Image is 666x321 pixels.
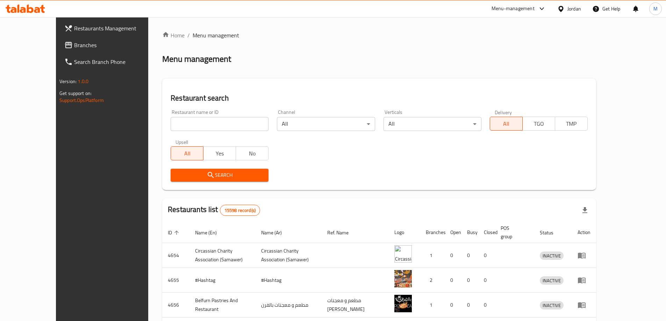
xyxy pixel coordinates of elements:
li: / [187,31,190,39]
span: TMP [558,119,585,129]
td: Belfurn Pastries And Restaurant [189,293,256,318]
td: 0 [478,293,495,318]
span: Restaurants Management [74,24,162,32]
span: ID [168,228,181,237]
a: Home [162,31,185,39]
td: مطعم و معجنات [PERSON_NAME] [322,293,389,318]
span: Get support on: [59,89,92,98]
div: All [277,117,375,131]
a: Search Branch Phone [59,53,167,70]
span: Search Branch Phone [74,58,162,66]
button: Search [171,169,268,182]
th: Action [572,222,596,243]
span: Menu management [193,31,239,39]
h2: Restaurant search [171,93,588,103]
label: Upsell [176,139,188,144]
a: Branches [59,37,167,53]
span: 15598 record(s) [220,207,260,214]
td: 0 [478,268,495,293]
span: INACTIVE [540,252,564,260]
th: Branches [420,222,445,243]
td: 1 [420,243,445,268]
button: All [490,117,523,131]
span: Status [540,228,563,237]
div: Menu [578,276,590,284]
button: TMP [555,117,588,131]
td: #Hashtag [189,268,256,293]
button: TGO [522,117,555,131]
td: 0 [445,243,461,268]
td: ​Circassian ​Charity ​Association​ (Samawer) [256,243,322,268]
td: مطعم و معجنات بالفرن [256,293,322,318]
img: Belfurn Pastries And Restaurant [394,295,412,312]
span: All [493,119,520,129]
div: Jordan [567,5,581,13]
input: Search for restaurant name or ID.. [171,117,268,131]
td: 4655 [162,268,189,293]
td: 1 [420,293,445,318]
span: Branches [74,41,162,49]
td: 0 [445,268,461,293]
span: No [239,148,266,159]
img: ​Circassian ​Charity ​Association​ (Samawer) [394,245,412,263]
button: All [171,146,203,160]
a: Restaurants Management [59,20,167,37]
span: POS group [501,224,526,241]
span: INACTIVE [540,277,564,285]
span: M [653,5,658,13]
button: Yes [203,146,236,160]
nav: breadcrumb [162,31,596,39]
div: Export file [577,202,593,219]
div: INACTIVE [540,301,564,309]
div: Menu [578,251,590,260]
td: 2 [420,268,445,293]
td: 0 [461,293,478,318]
h2: Restaurants list [168,204,260,216]
span: 1.0.0 [78,77,88,86]
td: 0 [478,243,495,268]
th: Closed [478,222,495,243]
span: Ref. Name [327,228,358,237]
h2: Menu management [162,53,231,65]
td: #Hashtag [256,268,322,293]
span: Search [176,171,263,180]
th: Busy [461,222,478,243]
div: Menu-management [492,5,535,13]
label: Delivery [495,110,512,115]
span: TGO [525,119,552,129]
span: All [174,148,201,159]
img: #Hashtag [394,270,412,287]
td: 4654 [162,243,189,268]
th: Open [445,222,461,243]
span: Name (Ar) [261,228,291,237]
td: 4656 [162,293,189,318]
div: Menu [578,301,590,309]
span: Yes [206,148,233,159]
span: Version: [59,77,77,86]
button: No [236,146,268,160]
td: 0 [461,243,478,268]
td: 0 [445,293,461,318]
a: Support.OpsPlatform [59,96,104,105]
div: All [384,117,481,131]
span: INACTIVE [540,301,564,309]
th: Logo [389,222,420,243]
td: 0 [461,268,478,293]
span: Name (En) [195,228,226,237]
td: ​Circassian ​Charity ​Association​ (Samawer) [189,243,256,268]
div: Total records count [220,205,260,216]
